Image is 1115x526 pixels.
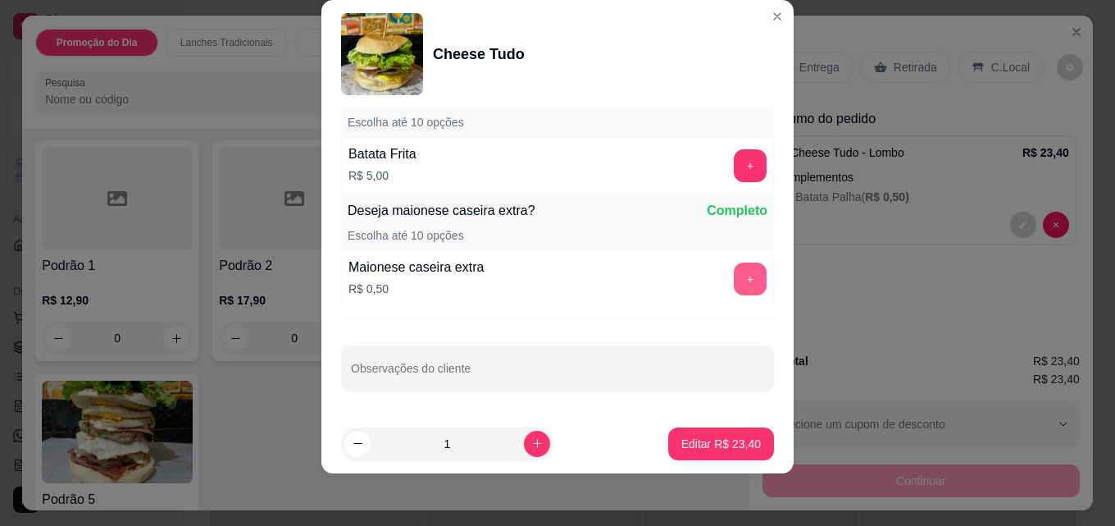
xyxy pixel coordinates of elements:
button: decrease-product-quantity [344,431,371,457]
p: Escolha até 10 opções [348,114,464,130]
p: R$ 5,00 [348,167,416,184]
p: Completo [707,201,767,221]
button: Close [764,3,790,30]
button: add [734,263,767,295]
button: increase-product-quantity [524,431,550,457]
img: product-image [341,13,423,95]
button: Editar R$ 23,40 [668,428,774,460]
div: Batata Frita [348,144,416,164]
div: Cheese Tudo [433,43,525,66]
input: Observações do cliente [351,367,764,383]
p: R$ 0,50 [348,281,484,297]
p: Editar R$ 23,40 [681,436,761,452]
button: add [734,149,767,182]
p: Deseja maionese caseira extra? [348,201,535,221]
div: Maionese caseira extra [348,258,484,277]
p: Escolha até 10 opções [348,227,464,244]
